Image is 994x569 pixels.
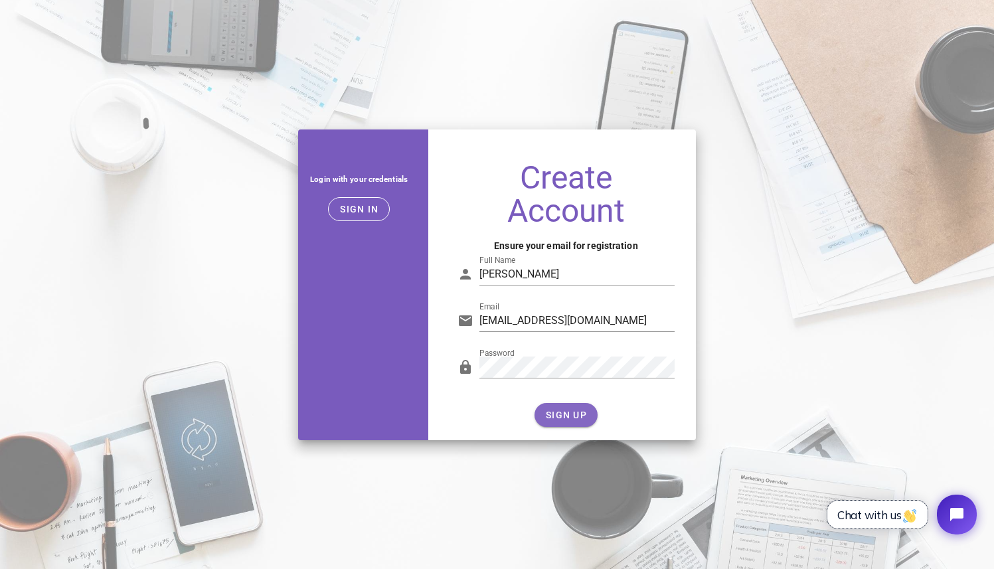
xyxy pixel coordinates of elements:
iframe: Tidio Chat [813,483,988,546]
label: Full Name [479,256,515,266]
h1: Create Account [457,161,675,228]
label: Password [479,349,515,359]
button: Sign in [328,197,390,221]
button: SIGN UP [535,403,598,427]
h5: Login with your credentials [309,172,410,187]
span: Sign in [339,204,378,214]
span: SIGN UP [545,410,587,420]
h4: Ensure your email for registration [457,238,675,253]
label: Email [479,302,499,312]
